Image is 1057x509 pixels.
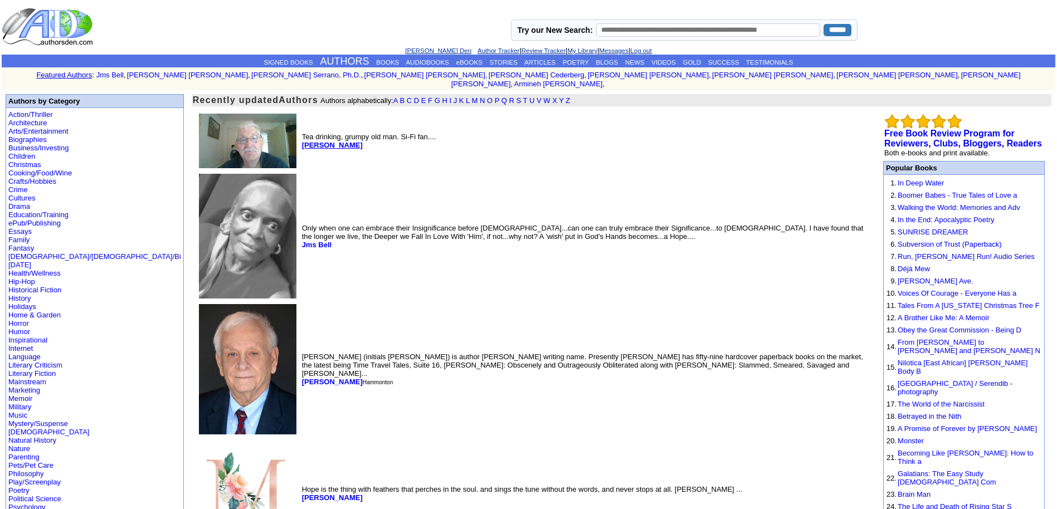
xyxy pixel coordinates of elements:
[885,114,899,129] img: bigemptystars.png
[279,95,318,105] b: Authors
[836,71,957,79] a: [PERSON_NAME] [PERSON_NAME]
[480,96,485,105] a: N
[898,449,1033,466] a: Becoming Like [PERSON_NAME]: How to Think a
[884,129,1042,148] b: Free Book Review Program for Reviewers, Clubs, Bloggers, Readers
[487,96,493,105] a: O
[886,314,897,322] font: 12.
[471,96,478,105] a: M
[898,469,996,486] a: Galatians: The Easy Study [DEMOGRAPHIC_DATA] Com
[459,96,464,105] a: K
[489,71,584,79] a: [PERSON_NAME] Cederberg
[127,71,248,79] a: [PERSON_NAME] [PERSON_NAME]
[890,191,897,199] font: 2.
[8,369,56,378] a: Literary Fiction
[407,96,412,105] a: C
[8,461,53,469] a: Pets/Pet Care
[8,169,72,177] a: Cooking/Food/Wine
[898,412,961,420] a: Betrayed in the Nith
[898,216,994,224] a: In the End: Apocalyptic Poetry
[898,265,930,273] a: Déjà Mew
[406,59,449,66] a: AUDIOBOOKS
[8,486,30,495] a: Poetry
[8,269,61,277] a: Health/Wellness
[8,244,34,252] a: Fantasy
[126,72,127,79] font: i
[501,96,507,105] a: Q
[884,149,990,157] font: Both e-books and print available.
[8,302,36,311] a: Holidays
[8,394,32,403] a: Memoir
[302,241,332,249] a: Jms Bell
[251,71,361,79] a: [PERSON_NAME] Serrano, Ph.D.
[8,419,68,428] a: Mystery/Suspense
[898,490,931,498] a: Brain Man
[264,59,313,66] a: SIGNED BOOKS
[302,378,363,386] a: [PERSON_NAME]
[890,179,897,187] font: 1.
[898,338,1040,355] a: From [PERSON_NAME] to [PERSON_NAME] and [PERSON_NAME] N
[8,327,30,336] a: Humor
[199,114,296,168] img: 233117.jpg
[8,336,47,344] a: Inspirational
[898,359,1027,375] a: Nilotica [East African] [PERSON_NAME] Body B
[376,59,399,66] a: BOOKS
[435,96,440,105] a: G
[302,141,363,149] a: [PERSON_NAME]
[947,114,962,129] img: bigemptystars.png
[8,236,30,244] a: Family
[96,71,124,79] a: Jms Bell
[596,59,618,66] a: BLOGS
[478,47,519,54] a: Author Tracker
[509,96,514,105] a: R
[96,71,1021,88] font: , , , , , , , , , ,
[302,353,863,386] font: [PERSON_NAME] (initials [PERSON_NAME]) is author [PERSON_NAME] writing name. Presently [PERSON_NA...
[466,96,470,105] a: L
[630,47,651,54] a: Log out
[193,95,279,105] font: Recently updated
[886,437,897,445] font: 20.
[8,444,30,453] a: Nature
[529,96,534,105] a: U
[8,194,35,202] a: Cultures
[886,490,897,498] font: 23.
[886,301,897,310] font: 11.
[8,152,35,160] a: Children
[320,56,369,67] a: AUTHORS
[320,96,570,105] font: Authors alphabetically:
[524,59,556,66] a: ARTICLES
[523,96,528,105] a: T
[886,424,897,433] font: 19.
[393,96,398,105] a: A
[898,379,1012,396] a: [GEOGRAPHIC_DATA] / Serendib - photography
[364,71,485,79] a: [PERSON_NAME] [PERSON_NAME]
[835,72,836,79] font: i
[8,202,30,211] a: Drama
[898,326,1021,334] a: Obey the Great Commission - Being D
[588,71,709,79] a: [PERSON_NAME] [PERSON_NAME]
[8,185,28,194] a: Crime
[898,252,1035,261] a: Run, [PERSON_NAME] Run! Audio Series
[898,240,1001,248] a: Subversion of Trust (Paperback)
[490,59,518,66] a: STORIES
[552,96,557,105] a: X
[363,72,364,79] font: i
[8,436,56,444] a: Natural History
[522,47,566,54] a: Review Tracker
[898,301,1040,310] a: Tales From A [US_STATE] Christmas Tree F
[8,160,41,169] a: Christmas
[449,96,451,105] a: I
[932,114,946,129] img: bigemptystars.png
[428,96,432,105] a: F
[456,59,483,66] a: eBOOKS
[488,72,489,79] font: i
